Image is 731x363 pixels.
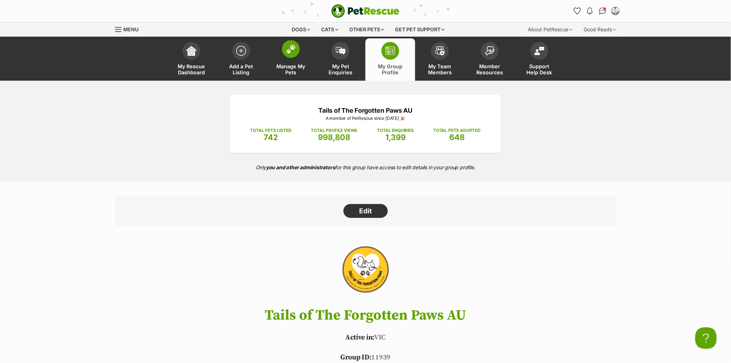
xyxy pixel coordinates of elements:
[515,38,564,81] a: Support Help Desk
[485,46,495,55] img: member-resources-icon-8e73f808a243e03378d46382f2149f9095a855e16c252ad45f914b54edf8863c.svg
[343,204,388,218] a: Edit
[286,44,296,54] img: manage-my-pets-icon-02211641906a0b7f246fdf0571729dbe1e7629f14944591b6c1af311fb30b64b.svg
[331,4,400,18] a: PetRescue
[474,63,506,75] span: Member Resources
[340,353,371,362] span: Group ID:
[579,22,621,37] div: Good Reads
[385,133,406,142] span: 1,399
[175,63,207,75] span: My Rescue Dashboard
[104,352,627,363] p: 11939
[377,127,414,134] p: TOTAL ENQUIRIES
[186,46,196,56] img: dashboard-icon-eb2f2d2d3e046f16d808141f083e7271f6b2e854fb5c12c21221c1fb7104beca.svg
[465,38,515,81] a: Member Resources
[610,5,621,17] button: My account
[316,22,343,37] div: Cats
[336,47,346,55] img: pet-enquiries-icon-7e3ad2cf08bfb03b45e93fb7055b45f3efa6380592205ae92323e6603595dc1f.svg
[115,22,144,35] a: Menu
[345,333,374,342] span: Active in:
[415,38,465,81] a: My Team Members
[275,63,307,75] span: Manage My Pets
[104,332,627,343] p: VIC
[597,5,608,17] a: Conversations
[240,106,491,115] p: Tails of The Forgotten Paws AU
[264,133,278,142] span: 742
[433,127,481,134] p: TOTAL PETS ADOPTED
[390,22,450,37] div: Get pet support
[331,4,400,18] img: logo-e224e6f780fb5917bec1dbf3a21bbac754714ae5b6737aabdf751b685950b380.svg
[524,63,556,75] span: Support Help Desk
[535,47,545,55] img: help-desk-icon-fdf02630f3aa405de69fd3d07c3f3aa587a6932b1a1747fa1d2bba05be0121f9.svg
[695,327,717,349] iframe: Help Scout Beacon - Open
[587,7,593,15] img: notifications-46538b983faf8c2785f20acdc204bb7945ddae34d4c08c2a6579f10ce5e182be.svg
[104,308,627,323] h1: Tails of The Forgotten Paws AU
[374,63,406,75] span: My Group Profile
[385,47,395,55] img: group-profile-icon-3fa3cf56718a62981997c0bc7e787c4b2cf8bcc04b72c1350f741eb67cf2f40e.svg
[599,7,607,15] img: chat-41dd97257d64d25036548639549fe6c8038ab92f7586957e7f3b1b290dea8141.svg
[365,38,415,81] a: My Group Profile
[318,133,351,142] span: 998,808
[612,7,619,15] img: Tails of The Forgotten Paws AU profile pic
[325,240,406,301] img: Tails of The Forgotten Paws AU
[236,46,246,56] img: add-pet-listing-icon-0afa8454b4691262ce3f59096e99ab1cd57d4a30225e0717b998d2c9b9846f56.svg
[266,164,335,170] strong: you and other administrators
[287,22,315,37] div: Dogs
[572,5,621,17] ul: Account quick links
[449,133,465,142] span: 648
[250,127,292,134] p: TOTAL PETS LISTED
[345,22,389,37] div: Other pets
[216,38,266,81] a: Add a Pet Listing
[523,22,578,37] div: About PetRescue
[584,5,596,17] button: Notifications
[435,46,445,55] img: team-members-icon-5396bd8760b3fe7c0b43da4ab00e1e3bb1a5d9ba89233759b79545d2d3fc5d0d.svg
[325,63,357,75] span: My Pet Enquiries
[316,38,365,81] a: My Pet Enquiries
[311,127,358,134] p: TOTAL PROFILE VIEWS
[123,26,139,32] span: Menu
[240,115,491,122] p: A member of PetRescue since [DATE] 🎉
[266,38,316,81] a: Manage My Pets
[424,63,456,75] span: My Team Members
[572,5,583,17] a: Favourites
[225,63,257,75] span: Add a Pet Listing
[167,38,216,81] a: My Rescue Dashboard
